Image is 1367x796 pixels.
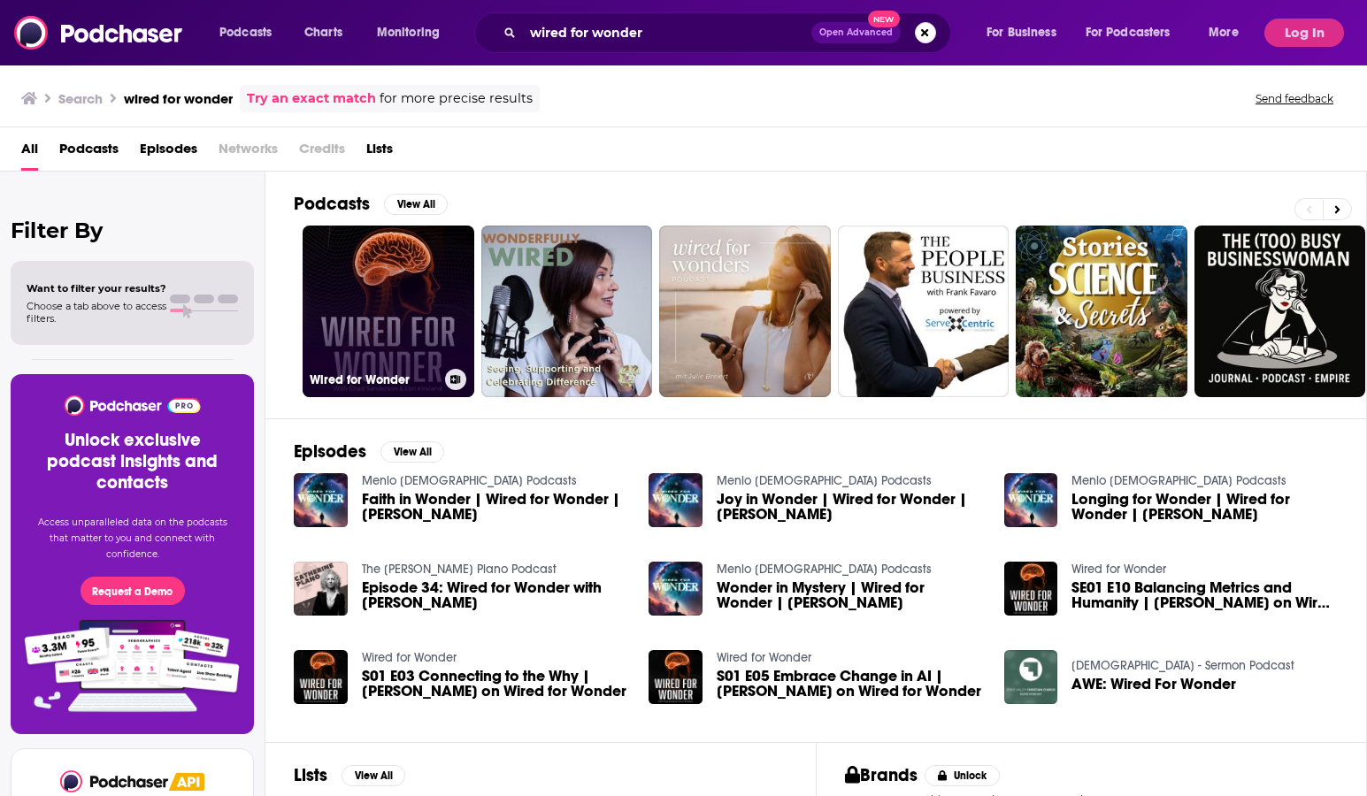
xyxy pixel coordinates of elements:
[868,11,900,27] span: New
[11,218,254,243] h2: Filter By
[811,22,901,43] button: Open AdvancedNew
[362,580,628,610] a: Episode 34: Wired for Wonder with Sarah Roocroft
[32,515,233,563] p: Access unparalleled data on the podcasts that matter to you and connect with confidence.
[1086,20,1171,45] span: For Podcasters
[925,765,1000,786] button: Unlock
[491,12,968,53] div: Search podcasts, credits, & more...
[1071,562,1166,577] a: Wired for Wonder
[717,492,983,522] span: Joy in Wonder | Wired for Wonder | [PERSON_NAME]
[293,19,353,47] a: Charts
[219,134,278,171] span: Networks
[362,492,628,522] a: Faith in Wonder | Wired for Wonder | Phil EuBank
[1071,492,1338,522] span: Longing for Wonder | Wired for Wonder | [PERSON_NAME]
[384,194,448,215] button: View All
[987,20,1056,45] span: For Business
[63,395,202,416] img: Podchaser - Follow, Share and Rate Podcasts
[294,193,448,215] a: PodcastsView All
[649,562,703,616] img: Wonder in Mystery | Wired for Wonder | Phil EuBank
[303,226,474,397] a: Wired for Wonder
[294,764,405,786] a: ListsView All
[1209,20,1239,45] span: More
[21,134,38,171] a: All
[1004,473,1058,527] img: Longing for Wonder | Wired for Wonder | Cheryl Fletcher
[380,88,533,109] span: for more precise results
[207,19,295,47] button: open menu
[362,492,628,522] span: Faith in Wonder | Wired for Wonder | [PERSON_NAME]
[1074,19,1196,47] button: open menu
[14,16,184,50] img: Podchaser - Follow, Share and Rate Podcasts
[219,20,272,45] span: Podcasts
[1264,19,1344,47] button: Log In
[294,440,366,463] h2: Episodes
[1004,562,1058,616] img: SE01 E10 Balancing Metrics and Humanity | Keith Rabkin on Wired for Wonder
[362,473,577,488] a: Menlo Church Podcasts
[362,669,628,699] a: S01 E03 Connecting to the Why | Monica Duque on Wired for Wonder
[649,650,703,704] img: S01 E05 Embrace Change in AI | Jon Stamell on Wired for Wonder
[1071,677,1236,692] a: AWE: Wired For Wonder
[366,134,393,171] a: Lists
[717,473,932,488] a: Menlo Church Podcasts
[1250,91,1339,106] button: Send feedback
[649,473,703,527] img: Joy in Wonder | Wired for Wonder | Phil EuBank
[140,134,197,171] a: Episodes
[717,580,983,610] span: Wonder in Mystery | Wired for Wonder | [PERSON_NAME]
[32,430,233,494] h3: Unlock exclusive podcast insights and contacts
[717,580,983,610] a: Wonder in Mystery | Wired for Wonder | Phil EuBank
[247,88,376,109] a: Try an exact match
[19,619,246,713] img: Pro Features
[717,650,811,665] a: Wired for Wonder
[362,650,457,665] a: Wired for Wonder
[1071,492,1338,522] a: Longing for Wonder | Wired for Wonder | Cheryl Fletcher
[377,20,440,45] span: Monitoring
[717,669,983,699] span: S01 E05 Embrace Change in AI | [PERSON_NAME] on Wired for Wonder
[294,440,444,463] a: EpisodesView All
[169,773,204,791] img: Podchaser API banner
[304,20,342,45] span: Charts
[1071,580,1338,610] a: SE01 E10 Balancing Metrics and Humanity | Keith Rabkin on Wired for Wonder
[845,764,918,786] h2: Brands
[819,28,893,37] span: Open Advanced
[60,770,170,792] img: Podchaser - Follow, Share and Rate Podcasts
[1071,580,1338,610] span: SE01 E10 Balancing Metrics and Humanity | [PERSON_NAME] on Wired for Wonder
[362,580,628,610] span: Episode 34: Wired for Wonder with [PERSON_NAME]
[1004,650,1058,704] img: AWE: Wired For Wonder
[294,473,348,527] img: Faith in Wonder | Wired for Wonder | Phil EuBank
[27,300,166,325] span: Choose a tab above to access filters.
[1196,19,1261,47] button: open menu
[299,134,345,171] span: Credits
[523,19,811,47] input: Search podcasts, credits, & more...
[124,90,233,107] h3: wired for wonder
[59,134,119,171] a: Podcasts
[362,562,557,577] a: The Catherine Plano Podcast
[717,492,983,522] a: Joy in Wonder | Wired for Wonder | Phil EuBank
[380,441,444,463] button: View All
[1071,473,1286,488] a: Menlo Church Podcasts
[310,372,438,387] h3: Wired for Wonder
[27,282,166,295] span: Want to filter your results?
[294,650,348,704] img: S01 E03 Connecting to the Why | Monica Duque on Wired for Wonder
[294,193,370,215] h2: Podcasts
[294,764,327,786] h2: Lists
[81,577,185,605] button: Request a Demo
[974,19,1079,47] button: open menu
[294,562,348,616] img: Episode 34: Wired for Wonder with Sarah Roocroft
[365,19,463,47] button: open menu
[717,562,932,577] a: Menlo Church Podcasts
[58,90,103,107] h3: Search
